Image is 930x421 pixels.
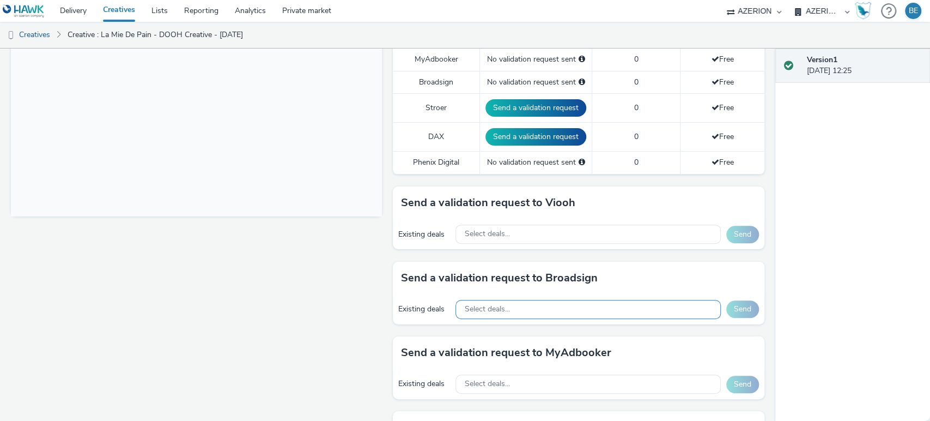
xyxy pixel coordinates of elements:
div: Existing deals [398,229,450,240]
img: dooh [5,30,16,41]
button: Send [726,376,759,393]
div: Existing deals [398,378,450,389]
td: Stroer [393,94,480,123]
td: DAX [393,123,480,152]
a: Creative : La Mie De Pain - DOOH Creative - [DATE] [62,22,248,48]
td: MyAdbooker [393,49,480,71]
a: Hawk Academy [855,2,876,20]
strong: Version 1 [807,55,837,65]
div: No validation request sent [485,77,586,88]
button: Send a validation request [485,99,586,117]
span: 0 [634,103,639,113]
div: No validation request sent [485,157,586,168]
div: No validation request sent [485,54,586,65]
span: Free [711,77,733,87]
span: Free [711,54,733,64]
span: Free [711,131,733,142]
span: 0 [634,131,639,142]
div: Please select a deal below and click on Send to send a validation request to Phenix Digital. [579,157,585,168]
span: Free [711,103,733,113]
h3: Send a validation request to MyAdbooker [401,345,611,361]
div: Please select a deal below and click on Send to send a validation request to Broadsign. [579,77,585,88]
h3: Send a validation request to Viooh [401,195,575,211]
span: 0 [634,157,639,167]
div: [DATE] 12:25 [807,55,921,77]
div: Please select a deal below and click on Send to send a validation request to MyAdbooker. [579,54,585,65]
td: Phenix Digital [393,152,480,174]
div: BE [909,3,918,19]
button: Send a validation request [485,128,586,146]
img: undefined Logo [3,4,45,18]
h3: Send a validation request to Broadsign [401,270,598,286]
button: Send [726,300,759,318]
span: Select deals... [464,380,509,389]
span: 0 [634,77,639,87]
button: Send [726,226,759,243]
div: Existing deals [398,304,450,315]
span: Select deals... [464,230,509,239]
span: Free [711,157,733,167]
td: Broadsign [393,71,480,93]
span: 0 [634,54,639,64]
span: Select deals... [464,305,509,314]
img: Hawk Academy [855,2,871,20]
